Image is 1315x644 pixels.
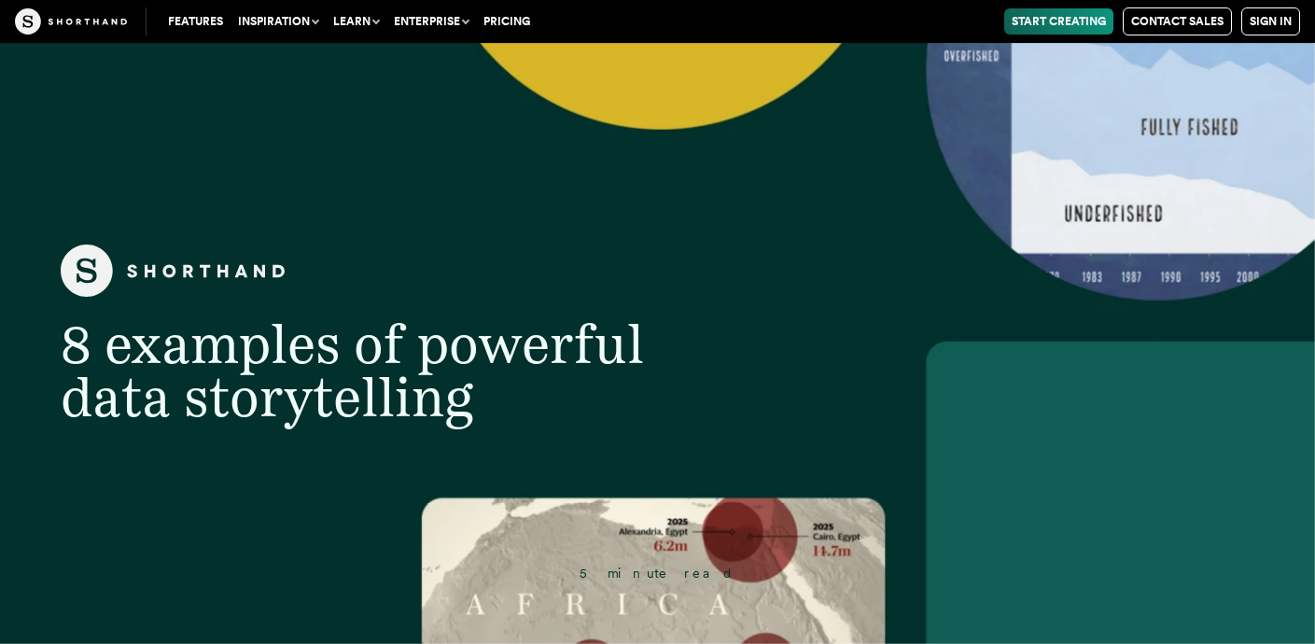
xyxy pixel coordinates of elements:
[1004,8,1113,35] a: Start Creating
[386,8,476,35] button: Enterprise
[476,8,538,35] a: Pricing
[1123,7,1232,35] a: Contact Sales
[326,8,386,35] button: Learn
[15,8,127,35] img: The Craft
[231,8,326,35] button: Inspiration
[161,8,231,35] a: Features
[580,566,734,581] span: 5 minute read
[61,312,644,430] span: 8 examples of powerful data storytelling
[1241,7,1300,35] a: Sign in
